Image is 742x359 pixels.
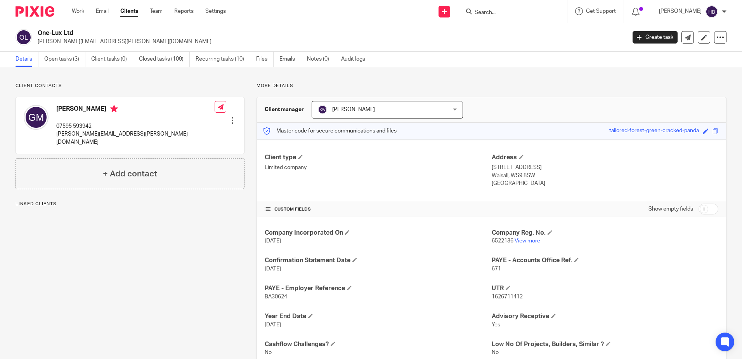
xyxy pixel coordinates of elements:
[205,7,226,15] a: Settings
[256,52,274,67] a: Files
[515,238,540,244] a: View more
[38,38,621,45] p: [PERSON_NAME][EMAIL_ADDRESS][PERSON_NAME][DOMAIN_NAME]
[609,127,699,136] div: tailored-forest-green-cracked-panda
[196,52,250,67] a: Recurring tasks (10)
[341,52,371,67] a: Audit logs
[72,7,84,15] a: Work
[492,312,718,321] h4: Advisory Receptive
[265,229,491,237] h4: Company Incorporated On
[265,294,287,300] span: BA30624
[174,7,194,15] a: Reports
[96,7,109,15] a: Email
[492,172,718,179] p: Walsall, WS9 8SW
[16,29,32,45] img: svg%3E
[332,107,375,112] span: [PERSON_NAME]
[265,256,491,265] h4: Confirmation Statement Date
[492,322,500,328] span: Yes
[586,9,616,14] span: Get Support
[265,284,491,293] h4: PAYE - Employer Reference
[139,52,190,67] a: Closed tasks (109)
[103,168,157,180] h4: + Add contact
[706,5,718,18] img: svg%3E
[265,350,272,355] span: No
[265,238,281,244] span: [DATE]
[474,9,544,16] input: Search
[150,7,163,15] a: Team
[16,6,54,17] img: Pixie
[265,266,281,272] span: [DATE]
[492,350,499,355] span: No
[492,164,718,171] p: [STREET_ADDRESS]
[56,105,215,115] h4: [PERSON_NAME]
[492,266,501,272] span: 671
[492,153,718,162] h4: Address
[265,312,491,321] h4: Year End Date
[492,256,718,265] h4: PAYE - Accounts Office Ref.
[307,52,335,67] a: Notes (0)
[38,29,504,37] h2: One-Lux Ltd
[120,7,138,15] a: Clients
[56,122,215,130] p: 07595 593942
[56,130,215,146] p: [PERSON_NAME][EMAIL_ADDRESS][PERSON_NAME][DOMAIN_NAME]
[110,105,118,113] i: Primary
[492,179,718,187] p: [GEOGRAPHIC_DATA]
[263,127,397,135] p: Master code for secure communications and files
[16,83,244,89] p: Client contacts
[265,164,491,171] p: Limited company
[659,7,702,15] p: [PERSON_NAME]
[24,105,49,130] img: svg%3E
[492,238,513,244] span: 6522136
[265,106,304,113] h3: Client manager
[492,284,718,293] h4: UTR
[265,153,491,162] h4: Client type
[44,52,85,67] a: Open tasks (3)
[633,31,678,44] a: Create task
[257,83,726,89] p: More details
[279,52,301,67] a: Emails
[16,52,38,67] a: Details
[318,105,327,114] img: svg%3E
[265,322,281,328] span: [DATE]
[91,52,133,67] a: Client tasks (0)
[492,340,718,349] h4: Low No Of Projects, Builders, Similar ?
[648,205,693,213] label: Show empty fields
[265,206,491,213] h4: CUSTOM FIELDS
[265,340,491,349] h4: Cashflow Challenges?
[492,294,523,300] span: 1626711412
[16,201,244,207] p: Linked clients
[492,229,718,237] h4: Company Reg. No.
